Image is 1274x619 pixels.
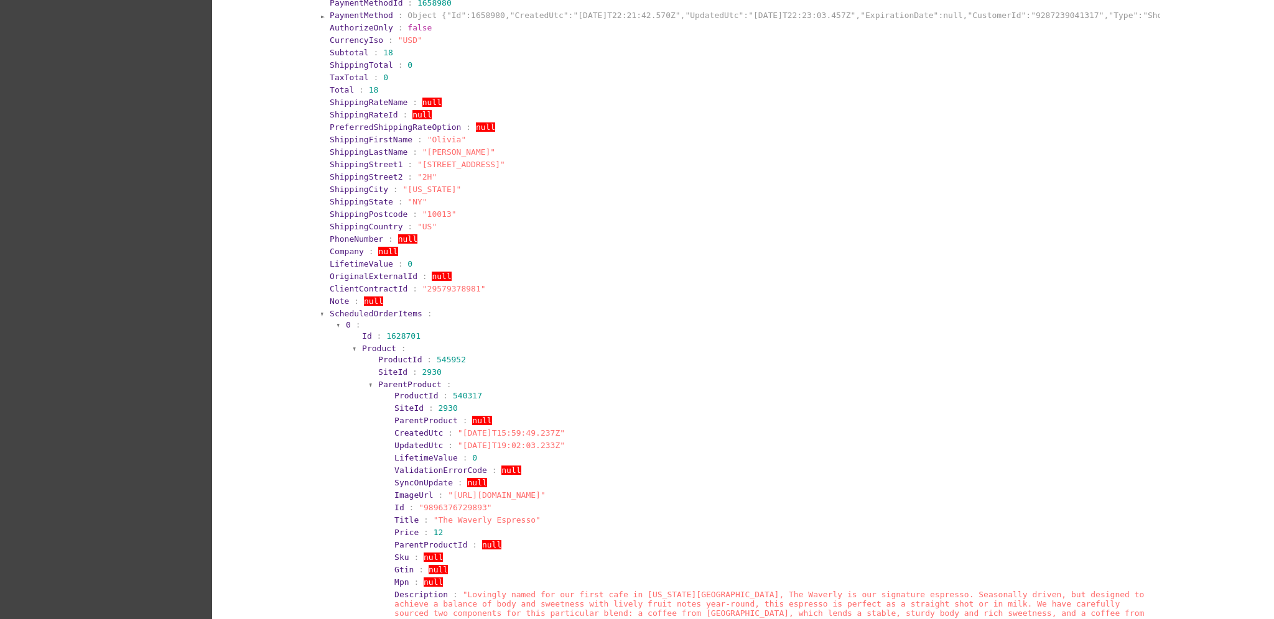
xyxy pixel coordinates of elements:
span: null [467,478,486,487]
span: UpdatedUtc [394,441,443,450]
span: Gtin [394,565,414,574]
span: : [448,428,453,438]
span: Product [362,344,396,353]
span: ParentProduct [394,416,458,425]
span: "Olivia" [427,135,467,144]
span: ValidationErrorCode [394,465,487,475]
span: 545952 [437,355,466,364]
span: Id [394,503,404,512]
span: : [453,590,458,599]
span: ShippingPostcode [330,209,407,219]
span: : [463,453,468,462]
span: PaymentMethod [330,11,393,20]
span: : [398,60,403,70]
span: "29579378981" [422,284,486,293]
span: 540317 [453,391,482,400]
span: "[DATE]T19:02:03.233Z" [458,441,565,450]
span: 1628701 [386,331,421,341]
span: "[PERSON_NAME]" [422,147,495,157]
span: ImageUrl [394,490,434,500]
span: : [422,272,427,281]
span: TaxTotal [330,73,369,82]
span: 12 [434,528,444,537]
span: ShippingRateName [330,98,407,107]
span: null [476,122,495,132]
span: "USD" [398,35,422,45]
span: Title [394,515,419,525]
span: ShippingCountry [330,222,402,231]
span: 0 [383,73,388,82]
span: : [412,147,417,157]
span: null [501,465,521,475]
span: ParentProduct [378,380,442,389]
span: Note [330,296,349,306]
span: "The Waverly Espresso" [434,515,541,525]
span: ShippingTotal [330,60,393,70]
span: "NY" [407,197,427,206]
span: PhoneNumber [330,234,383,244]
span: : [439,490,444,500]
span: "10013" [422,209,457,219]
span: CurrencyIso [330,35,383,45]
span: : [398,259,403,268]
span: : [401,344,406,353]
span: null [482,540,501,549]
span: null [429,565,448,574]
span: : [419,565,424,574]
span: Id [362,331,372,341]
span: "2H" [417,172,437,181]
span: null [424,577,443,587]
span: : [472,540,477,549]
span: : [412,367,417,377]
span: ShippingStreet1 [330,160,402,169]
span: SiteId [378,367,407,377]
span: null [432,272,451,281]
span: ShippingCity [330,185,388,194]
span: : [466,122,471,132]
span: 0 [407,60,412,70]
span: null [398,234,417,244]
span: : [409,503,414,512]
span: : [407,222,412,231]
span: : [369,247,374,256]
span: "[STREET_ADDRESS]" [417,160,505,169]
span: ShippingStreet2 [330,172,402,181]
span: : [398,197,403,206]
span: : [443,391,448,400]
span: : [374,73,379,82]
span: : [463,416,468,425]
span: null [472,416,491,425]
span: : [424,515,429,525]
span: ClientContractId [330,284,407,293]
span: CreatedUtc [394,428,443,438]
span: "9896376729893" [419,503,491,512]
span: : [458,478,463,487]
span: SiteId [394,403,424,413]
span: : [417,135,422,144]
span: "[US_STATE]" [402,185,461,194]
span: Subtotal [330,48,369,57]
span: : [374,48,379,57]
span: 18 [369,85,379,94]
span: "[DATE]T15:59:49.237Z" [458,428,565,438]
span: LifetimeValue [394,453,458,462]
span: null [424,553,443,562]
span: : [414,553,419,562]
span: : [412,98,417,107]
span: LifetimeValue [330,259,393,268]
span: : [388,234,393,244]
span: null [364,296,383,306]
span: Total [330,85,354,94]
span: : [377,331,382,341]
span: ParentProductId [394,540,467,549]
span: ShippingFirstName [330,135,412,144]
span: 0 [472,453,477,462]
span: Description [394,590,448,599]
span: Price [394,528,419,537]
span: Sku [394,553,409,562]
span: 2930 [439,403,458,413]
span: : [407,172,412,181]
span: OriginalExternalId [330,272,417,281]
span: ShippingLastName [330,147,407,157]
span: : [407,160,412,169]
